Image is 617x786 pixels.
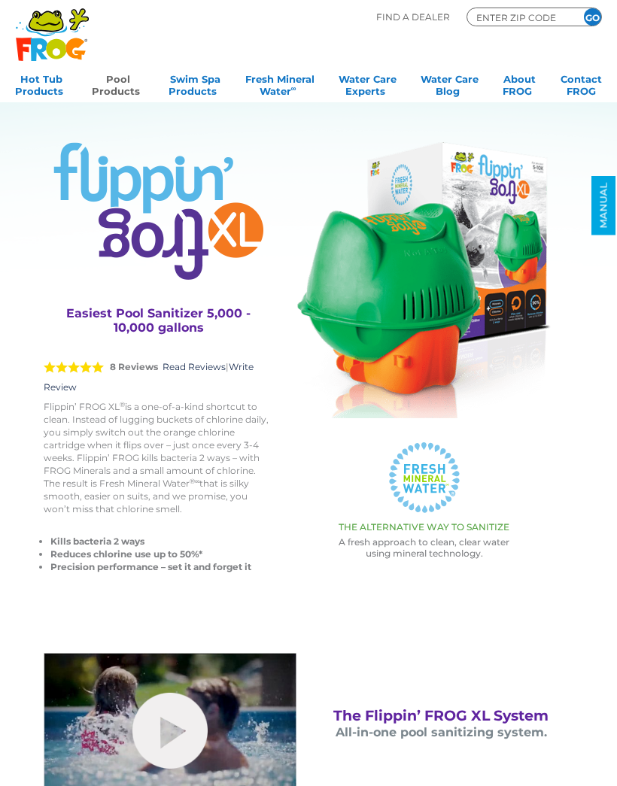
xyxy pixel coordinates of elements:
[291,84,296,93] sup: ∞
[376,8,450,26] p: Find A Dealer
[163,361,226,372] a: Read Reviews
[50,535,273,548] li: Kills bacteria 2 ways
[591,176,615,235] a: MANUAL
[190,477,199,485] sup: ®∞
[421,68,479,99] a: Water CareBlog
[44,400,273,515] p: Flippin’ FROG XL is a one-of-a-kind shortcut to clean. Instead of lugging buckets of chlorine dai...
[245,68,315,99] a: Fresh MineralWater∞
[333,707,549,724] span: The Flippin’ FROG XL System
[53,142,263,280] img: Product Logo
[50,548,273,560] li: Reduces chlorine use up to 50%*
[15,68,68,99] a: Hot TubProducts
[110,361,158,372] strong: 8 Reviews
[475,11,565,24] input: Zip Code Form
[169,68,221,99] a: Swim SpaProducts
[297,536,551,559] p: A fresh approach to clean, clear water using mineral technology.
[561,68,602,99] a: ContactFROG
[62,306,254,335] h3: Easiest Pool Sanitizer 5,000 - 10,000 gallons
[339,68,397,99] a: Water CareExperts
[92,68,144,99] a: PoolProducts
[44,341,273,400] div: |
[50,560,273,573] li: Precision performance – set it and forget it
[120,400,125,408] sup: ®
[503,68,536,99] a: AboutFROG
[297,522,551,533] h3: THE ALTERNATIVE WAY TO SANITIZE
[44,361,104,373] span: 5
[584,8,601,26] input: GO
[336,725,547,739] span: All-in-one pool sanitizing system.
